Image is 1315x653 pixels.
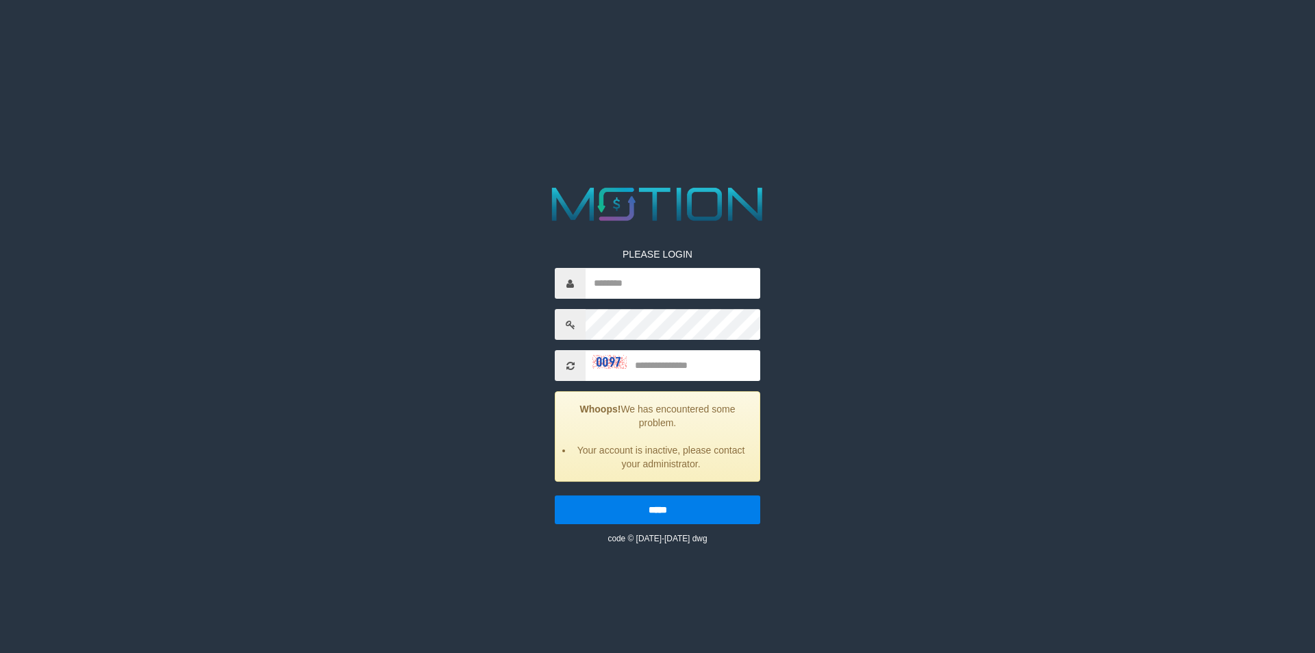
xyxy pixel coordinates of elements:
[592,355,627,369] img: captcha
[580,404,621,415] strong: Whoops!
[555,247,760,261] p: PLEASE LOGIN
[608,534,707,543] small: code © [DATE]-[DATE] dwg
[542,182,773,227] img: MOTION_logo.png
[573,443,749,471] li: Your account is inactive, please contact your administrator.
[555,391,760,482] div: We has encountered some problem.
